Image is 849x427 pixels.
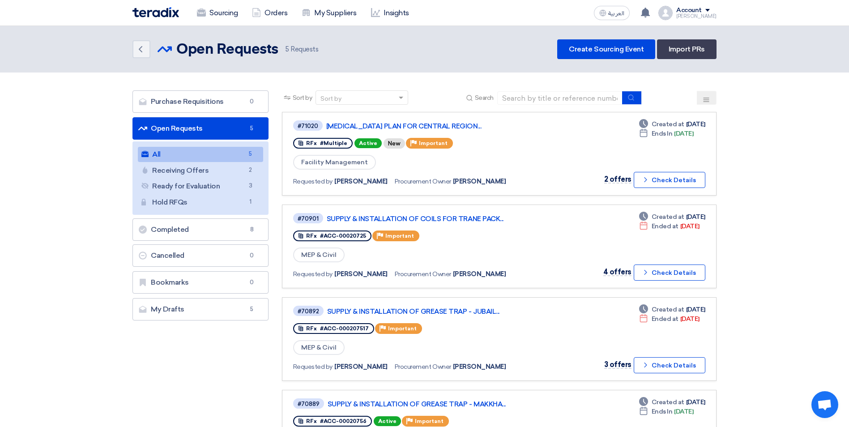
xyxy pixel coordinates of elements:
a: SUPPLY & INSTALLATION OF GREASE TRAP - JUBAIL... [327,307,551,316]
span: #ACC-00020725 [320,233,366,239]
span: Requested by [293,362,333,371]
span: 5 [247,305,257,314]
h2: Open Requests [176,41,278,59]
span: 1 [245,197,256,207]
div: [DATE] [639,407,694,416]
span: 0 [247,97,257,106]
span: RFx [306,140,317,146]
a: Import PRs [657,39,717,59]
span: RFx [306,325,317,332]
span: 4 offers [603,268,631,276]
a: Purchase Requisitions0 [132,90,269,113]
a: Create Sourcing Event [557,39,655,59]
a: Bookmarks0 [132,271,269,294]
a: Receiving Offers [138,163,263,178]
div: [DATE] [639,305,705,314]
span: #Multiple [320,140,347,146]
span: Ended at [652,314,678,324]
span: Active [354,138,382,148]
img: Teradix logo [132,7,179,17]
button: Check Details [634,265,705,281]
a: Open Requests5 [132,117,269,140]
span: 2 [245,166,256,175]
span: Created at [652,305,684,314]
div: [DATE] [639,314,700,324]
div: #70892 [298,308,319,314]
button: العربية [594,6,630,20]
span: Facility Management [293,155,376,170]
span: Created at [652,212,684,222]
span: Created at [652,397,684,407]
span: Ends In [652,407,673,416]
a: My Drafts5 [132,298,269,320]
span: Requested by [293,177,333,186]
div: New [384,138,405,149]
a: Ready for Evaluation [138,179,263,194]
span: Important [415,418,444,424]
div: [DATE] [639,397,705,407]
span: [PERSON_NAME] [334,269,388,279]
span: [PERSON_NAME] [334,177,388,186]
span: 8 [247,225,257,234]
a: My Suppliers [294,3,363,23]
a: Orders [245,3,294,23]
a: Open chat [811,391,838,418]
input: Search by title or reference number [497,91,623,105]
div: #70901 [298,216,319,222]
span: Sort by [293,93,312,102]
a: SUPPLY & INSTALLATION OF GREASE TRAP - MAKKHA... [328,400,551,408]
span: 3 offers [604,360,631,369]
span: #ACC-000207517 [320,325,369,332]
span: Requested by [293,269,333,279]
div: Account [676,7,702,14]
span: 3 [245,181,256,191]
span: 2 offers [604,175,631,184]
span: [PERSON_NAME] [453,362,506,371]
span: MEP & Civil [293,340,345,355]
span: Search [475,93,494,102]
span: Important [388,325,417,332]
img: profile_test.png [658,6,673,20]
span: Active [374,416,401,426]
span: Ended at [652,222,678,231]
span: Procurement Owner [395,269,451,279]
span: Important [419,140,448,146]
span: #ACC-00020756 [320,418,367,424]
span: Procurement Owner [395,177,451,186]
div: #71020 [298,123,318,129]
span: Ends In [652,129,673,138]
div: Sort by [320,94,341,103]
a: [MEDICAL_DATA] PLAN FOR CENTRAL REGION... [326,122,550,130]
span: [PERSON_NAME] [334,362,388,371]
a: All [138,147,263,162]
span: 0 [247,278,257,287]
div: #70889 [298,401,320,407]
span: 5 [245,149,256,159]
a: Sourcing [190,3,245,23]
a: SUPPLY & INSTALLATION OF COILS FOR TRANE PACK... [327,215,550,223]
div: [DATE] [639,129,694,138]
span: 5 [286,45,289,53]
span: Requests [286,44,319,55]
div: [DATE] [639,222,700,231]
a: Completed8 [132,218,269,241]
span: 5 [247,124,257,133]
div: [PERSON_NAME] [676,14,717,19]
span: [PERSON_NAME] [453,177,506,186]
span: MEP & Civil [293,248,345,262]
div: [DATE] [639,120,705,129]
a: Cancelled0 [132,244,269,267]
span: RFx [306,233,317,239]
span: 0 [247,251,257,260]
a: Insights [364,3,416,23]
span: RFx [306,418,317,424]
div: [DATE] [639,212,705,222]
span: العربية [608,10,624,17]
span: [PERSON_NAME] [453,269,506,279]
button: Check Details [634,357,705,373]
span: Important [385,233,414,239]
span: Created at [652,120,684,129]
span: Procurement Owner [395,362,451,371]
a: Hold RFQs [138,195,263,210]
button: Check Details [634,172,705,188]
